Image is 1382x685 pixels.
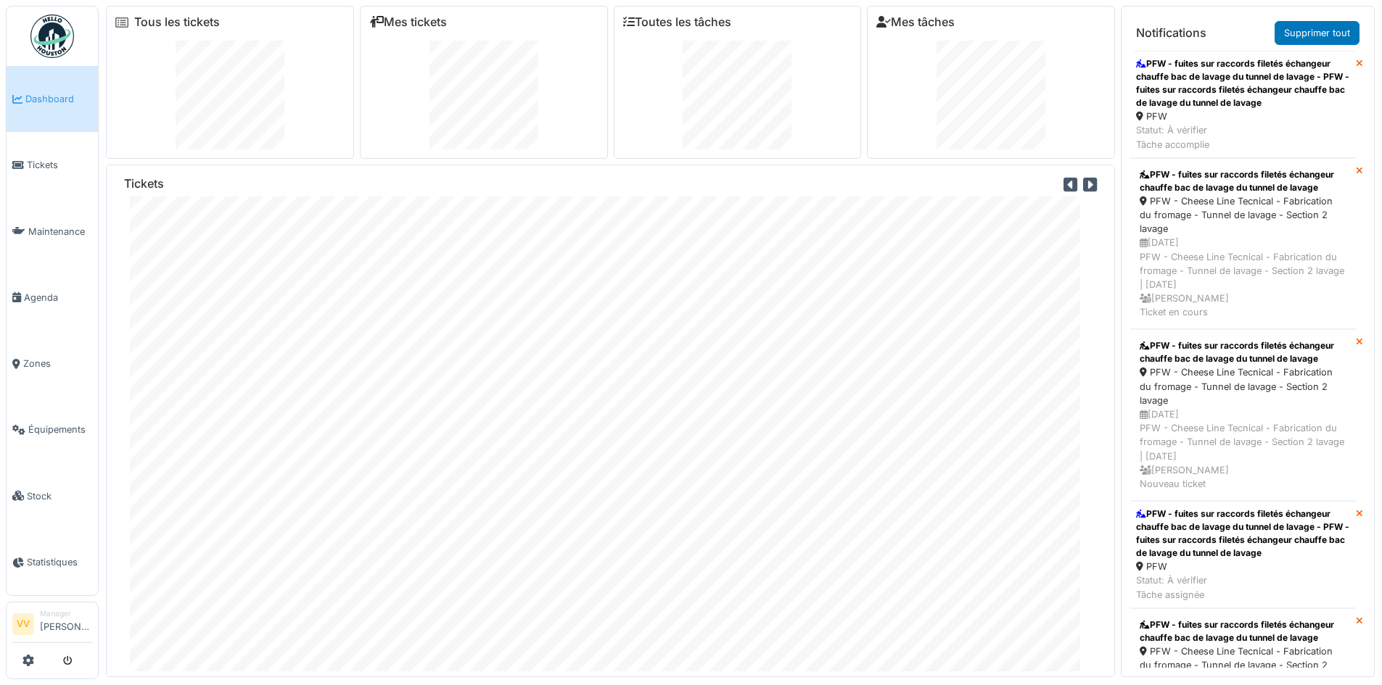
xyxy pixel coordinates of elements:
a: PFW - fuites sur raccords filetés échangeur chauffe bac de lavage du tunnel de lavage - PFW - fui... [1130,51,1356,158]
a: Maintenance [7,199,98,265]
a: Mes tickets [369,15,447,29]
div: Statut: À vérifier Tâche accomplie [1136,123,1350,151]
div: PFW - Cheese Line Tecnical - Fabrication du fromage - Tunnel de lavage - Section 2 lavage [1140,365,1346,407]
div: PFW [1136,560,1350,573]
div: PFW [1136,109,1350,123]
div: PFW - fuites sur raccords filetés échangeur chauffe bac de lavage du tunnel de lavage [1140,618,1346,644]
div: PFW - fuites sur raccords filetés échangeur chauffe bac de lavage du tunnel de lavage - PFW - fui... [1136,507,1350,560]
a: Agenda [7,265,98,331]
a: Stock [7,463,98,529]
div: [DATE] PFW - Cheese Line Tecnical - Fabrication du fromage - Tunnel de lavage - Section 2 lavage ... [1140,407,1346,491]
span: Zones [23,357,92,370]
span: Maintenance [28,225,92,238]
h6: Notifications [1136,26,1206,40]
span: Statistiques [27,555,92,569]
span: Tickets [27,158,92,172]
a: Équipements [7,397,98,462]
a: Dashboard [7,66,98,132]
h6: Tickets [124,177,164,191]
a: Statistiques [7,529,98,595]
a: Zones [7,331,98,397]
li: VV [12,613,34,635]
div: Manager [40,608,92,619]
a: PFW - fuites sur raccords filetés échangeur chauffe bac de lavage du tunnel de lavage PFW - Chees... [1130,158,1356,330]
a: Tickets [7,132,98,198]
a: Supprimer tout [1275,21,1360,45]
div: [DATE] PFW - Cheese Line Tecnical - Fabrication du fromage - Tunnel de lavage - Section 2 lavage ... [1140,236,1346,319]
div: PFW - fuites sur raccords filetés échangeur chauffe bac de lavage du tunnel de lavage - PFW - fui... [1136,57,1350,109]
a: Mes tâches [876,15,955,29]
img: Badge_color-CXgf-gQk.svg [30,14,74,58]
a: PFW - fuites sur raccords filetés échangeur chauffe bac de lavage du tunnel de lavage PFW - Chees... [1130,329,1356,501]
span: Agenda [24,291,92,304]
li: [PERSON_NAME] [40,608,92,639]
a: Tous les tickets [134,15,220,29]
div: Statut: À vérifier Tâche assignée [1136,573,1350,601]
div: PFW - Cheese Line Tecnical - Fabrication du fromage - Tunnel de lavage - Section 2 lavage [1140,194,1346,236]
a: VV Manager[PERSON_NAME] [12,608,92,643]
span: Équipements [28,423,92,436]
div: PFW - fuites sur raccords filetés échangeur chauffe bac de lavage du tunnel de lavage [1140,339,1346,365]
span: Stock [27,489,92,503]
div: PFW - fuites sur raccords filetés échangeur chauffe bac de lavage du tunnel de lavage [1140,168,1346,194]
a: Toutes les tâches [623,15,731,29]
a: PFW - fuites sur raccords filetés échangeur chauffe bac de lavage du tunnel de lavage - PFW - fui... [1130,501,1356,608]
span: Dashboard [25,92,92,106]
